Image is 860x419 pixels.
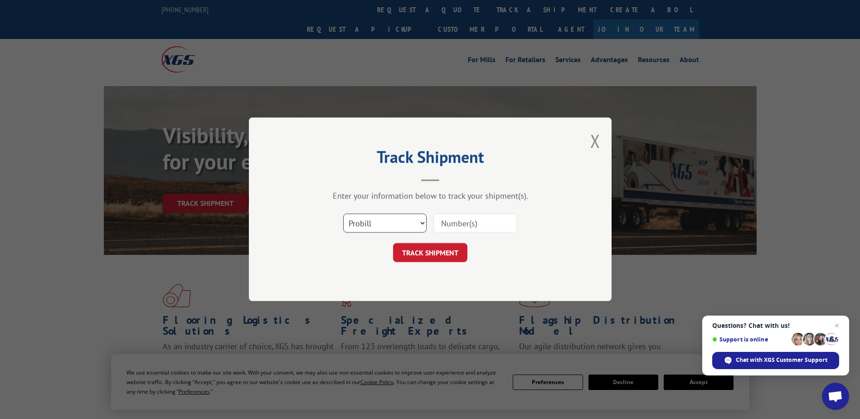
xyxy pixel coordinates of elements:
[590,129,600,153] button: Close modal
[393,244,467,263] button: TRACK SHIPMENT
[433,214,517,233] input: Number(s)
[712,336,788,343] span: Support is online
[736,356,827,364] span: Chat with XGS Customer Support
[712,322,839,329] span: Questions? Chat with us!
[294,191,566,201] div: Enter your information below to track your shipment(s).
[712,352,839,369] div: Chat with XGS Customer Support
[294,151,566,168] h2: Track Shipment
[831,320,842,331] span: Close chat
[822,383,849,410] div: Open chat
